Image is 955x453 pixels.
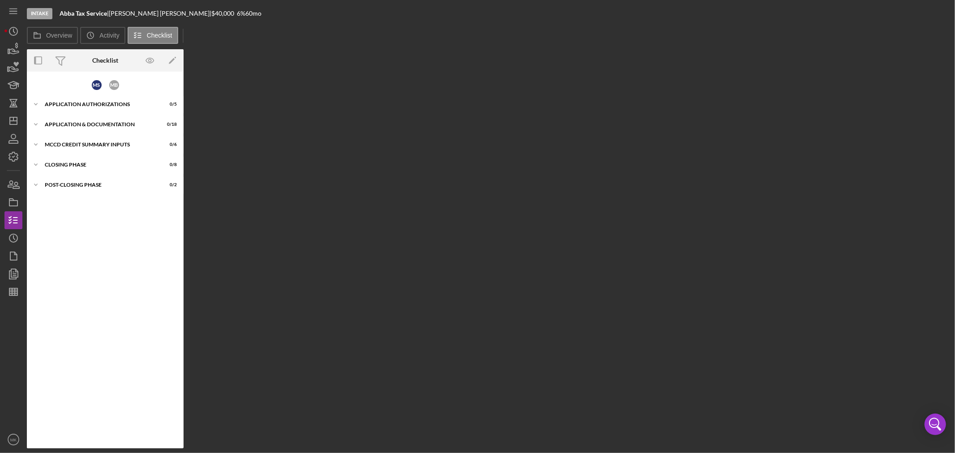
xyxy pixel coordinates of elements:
[45,122,154,127] div: Application & Documentation
[27,8,52,19] div: Intake
[92,57,118,64] div: Checklist
[161,122,177,127] div: 0 / 18
[46,32,72,39] label: Overview
[99,32,119,39] label: Activity
[60,10,109,17] div: |
[80,27,125,44] button: Activity
[27,27,78,44] button: Overview
[237,10,245,17] div: 6 %
[60,9,107,17] b: Abba Tax Service
[45,162,154,167] div: Closing Phase
[161,142,177,147] div: 0 / 6
[161,182,177,188] div: 0 / 2
[4,431,22,449] button: MK
[109,80,119,90] div: M B
[161,162,177,167] div: 0 / 8
[245,10,261,17] div: 60 mo
[92,80,102,90] div: M S
[161,102,177,107] div: 0 / 5
[45,102,154,107] div: Application Authorizations
[147,32,172,39] label: Checklist
[45,182,154,188] div: Post-Closing Phase
[10,437,17,442] text: MK
[109,10,211,17] div: [PERSON_NAME] [PERSON_NAME] |
[925,414,946,435] div: Open Intercom Messenger
[45,142,154,147] div: MCCD Credit Summary Inputs
[211,9,234,17] span: $40,000
[128,27,178,44] button: Checklist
